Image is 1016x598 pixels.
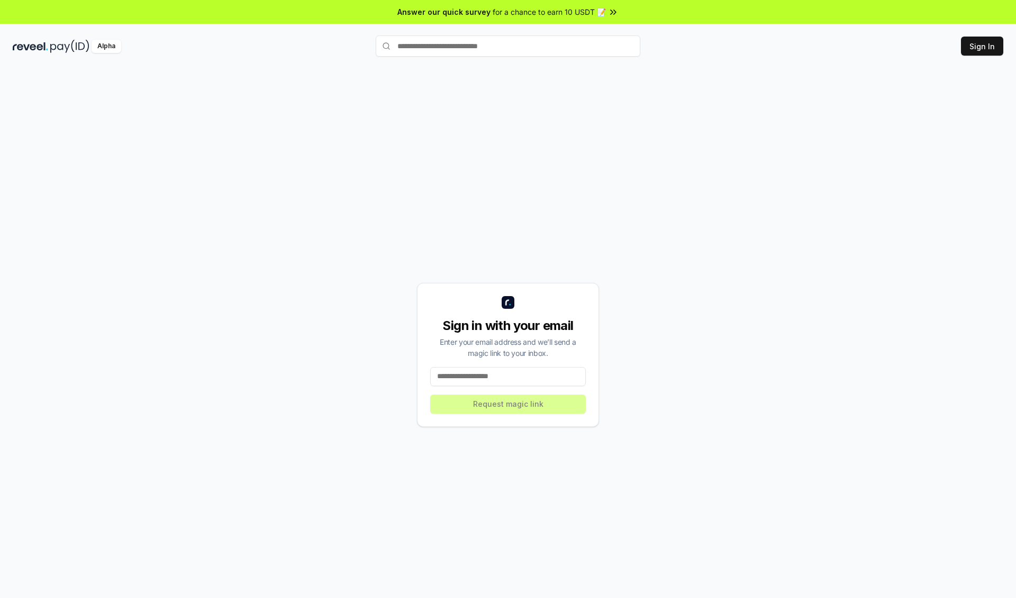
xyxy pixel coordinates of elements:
span: Answer our quick survey [397,6,491,17]
div: Enter your email address and we’ll send a magic link to your inbox. [430,336,586,359]
span: for a chance to earn 10 USDT 📝 [493,6,606,17]
button: Sign In [961,37,1003,56]
img: logo_small [502,296,514,309]
img: reveel_dark [13,40,48,53]
div: Sign in with your email [430,317,586,334]
div: Alpha [92,40,121,53]
img: pay_id [50,40,89,53]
